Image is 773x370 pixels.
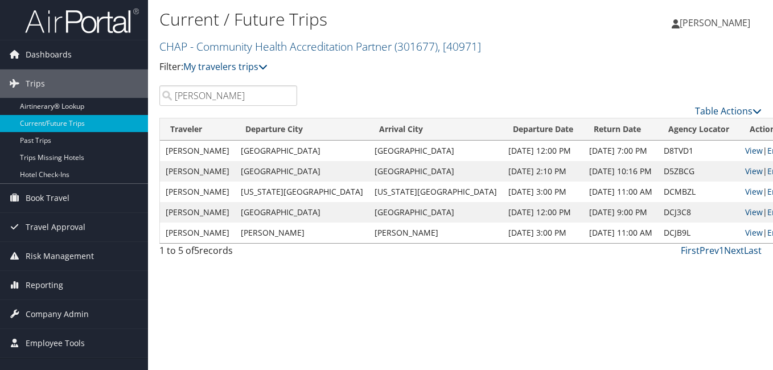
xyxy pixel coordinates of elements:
[695,105,762,117] a: Table Actions
[159,60,561,75] p: Filter:
[160,118,235,141] th: Traveler: activate to sort column ascending
[25,7,139,34] img: airportal-logo.png
[369,202,503,223] td: [GEOGRAPHIC_DATA]
[503,141,583,161] td: [DATE] 12:00 PM
[235,223,369,243] td: [PERSON_NAME]
[160,202,235,223] td: [PERSON_NAME]
[235,202,369,223] td: [GEOGRAPHIC_DATA]
[658,141,739,161] td: D8TVD1
[26,69,45,98] span: Trips
[583,223,658,243] td: [DATE] 11:00 AM
[183,60,268,73] a: My travelers trips
[235,182,369,202] td: [US_STATE][GEOGRAPHIC_DATA]
[26,329,85,357] span: Employee Tools
[583,118,658,141] th: Return Date: activate to sort column ascending
[503,223,583,243] td: [DATE] 3:00 PM
[26,300,89,328] span: Company Admin
[235,141,369,161] td: [GEOGRAPHIC_DATA]
[745,186,763,197] a: View
[503,118,583,141] th: Departure Date: activate to sort column descending
[658,202,739,223] td: DCJ3C8
[369,141,503,161] td: [GEOGRAPHIC_DATA]
[26,271,63,299] span: Reporting
[369,223,503,243] td: [PERSON_NAME]
[672,6,762,40] a: [PERSON_NAME]
[160,182,235,202] td: [PERSON_NAME]
[159,39,481,54] a: CHAP - Community Health Accreditation Partner
[235,161,369,182] td: [GEOGRAPHIC_DATA]
[503,202,583,223] td: [DATE] 12:00 PM
[160,223,235,243] td: [PERSON_NAME]
[160,161,235,182] td: [PERSON_NAME]
[745,207,763,217] a: View
[700,244,719,257] a: Prev
[369,161,503,182] td: [GEOGRAPHIC_DATA]
[159,244,297,263] div: 1 to 5 of records
[680,17,750,29] span: [PERSON_NAME]
[658,182,739,202] td: DCMBZL
[369,182,503,202] td: [US_STATE][GEOGRAPHIC_DATA]
[159,85,297,106] input: Search Traveler or Arrival City
[26,242,94,270] span: Risk Management
[369,118,503,141] th: Arrival City: activate to sort column ascending
[26,40,72,69] span: Dashboards
[745,166,763,176] a: View
[583,202,658,223] td: [DATE] 9:00 PM
[194,244,199,257] span: 5
[503,182,583,202] td: [DATE] 3:00 PM
[658,118,739,141] th: Agency Locator: activate to sort column ascending
[744,244,762,257] a: Last
[583,141,658,161] td: [DATE] 7:00 PM
[160,141,235,161] td: [PERSON_NAME]
[503,161,583,182] td: [DATE] 2:10 PM
[235,118,369,141] th: Departure City: activate to sort column ascending
[583,161,658,182] td: [DATE] 10:16 PM
[745,145,763,156] a: View
[658,223,739,243] td: DCJB9L
[394,39,438,54] span: ( 301677 )
[745,227,763,238] a: View
[719,244,724,257] a: 1
[681,244,700,257] a: First
[159,7,561,31] h1: Current / Future Trips
[26,184,69,212] span: Book Travel
[583,182,658,202] td: [DATE] 11:00 AM
[26,213,85,241] span: Travel Approval
[438,39,481,54] span: , [ 40971 ]
[724,244,744,257] a: Next
[658,161,739,182] td: D5ZBCG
